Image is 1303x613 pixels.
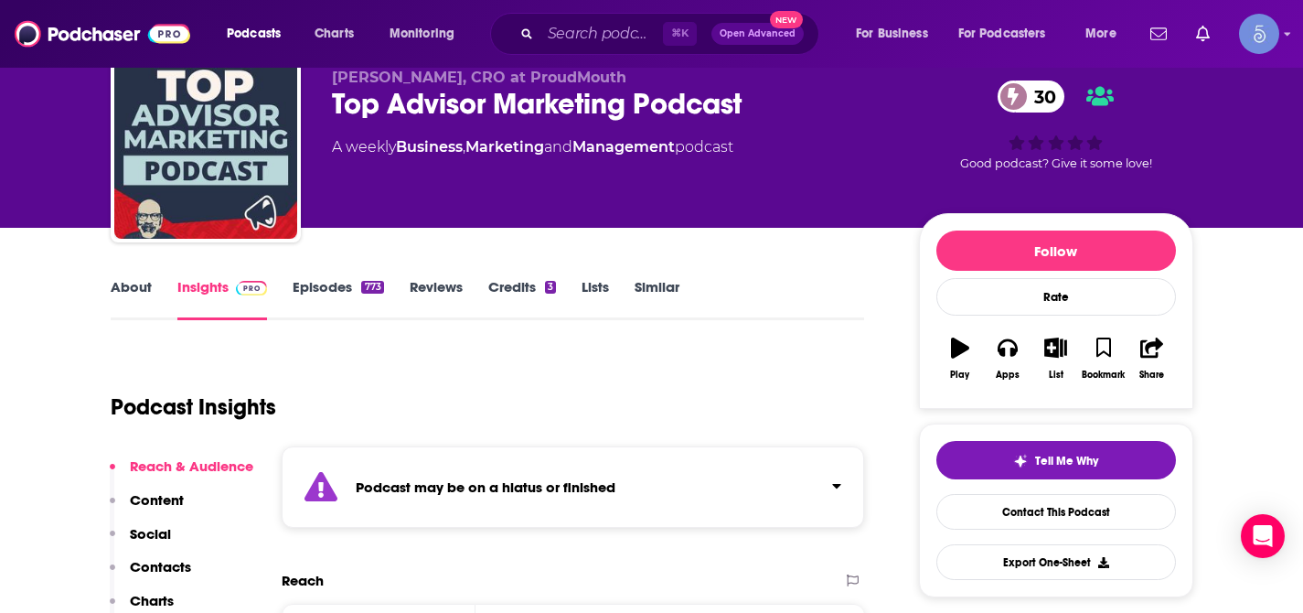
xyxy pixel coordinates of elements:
[1139,370,1164,381] div: Share
[110,457,253,491] button: Reach & Audience
[998,81,1065,113] a: 30
[361,281,383,294] div: 773
[1189,18,1217,49] a: Show notifications dropdown
[488,278,556,320] a: Credits3
[984,326,1031,392] button: Apps
[111,278,152,320] a: About
[936,494,1176,530] a: Contact This Podcast
[110,525,171,559] button: Social
[356,479,615,496] strong: Podcast may be on a hiatus or finished
[1143,18,1174,49] a: Show notifications dropdown
[114,56,297,239] img: Top Advisor Marketing Podcast
[236,281,268,296] img: Podchaser Pro
[1239,14,1279,54] span: Logged in as Spiral5-G1
[377,19,478,48] button: open menu
[635,278,679,320] a: Similar
[130,491,184,509] p: Content
[130,592,174,609] p: Charts
[293,278,383,320] a: Episodes773
[130,457,253,475] p: Reach & Audience
[111,393,276,421] h1: Podcast Insights
[110,558,191,592] button: Contacts
[936,441,1176,479] button: tell me why sparkleTell Me Why
[227,21,281,47] span: Podcasts
[1035,454,1098,468] span: Tell Me Why
[540,19,663,48] input: Search podcasts, credits, & more...
[177,278,268,320] a: InsightsPodchaser Pro
[960,156,1152,170] span: Good podcast? Give it some love!
[1049,370,1063,381] div: List
[1127,326,1175,392] button: Share
[410,278,463,320] a: Reviews
[958,21,1046,47] span: For Podcasters
[582,278,609,320] a: Lists
[1080,326,1127,392] button: Bookmark
[463,138,465,156] span: ,
[936,231,1176,271] button: Follow
[1016,81,1065,113] span: 30
[1073,19,1139,48] button: open menu
[1241,514,1285,558] div: Open Intercom Messenger
[465,138,544,156] a: Marketing
[332,69,626,86] span: [PERSON_NAME], CRO at ProudMouth
[282,446,865,528] section: Click to expand status details
[130,558,191,575] p: Contacts
[711,23,804,45] button: Open AdvancedNew
[919,69,1193,182] div: 30Good podcast? Give it some love!
[507,13,837,55] div: Search podcasts, credits, & more...
[544,138,572,156] span: and
[572,138,675,156] a: Management
[843,19,951,48] button: open menu
[663,22,697,46] span: ⌘ K
[303,19,365,48] a: Charts
[936,278,1176,316] div: Rate
[214,19,304,48] button: open menu
[936,544,1176,580] button: Export One-Sheet
[545,281,556,294] div: 3
[1239,14,1279,54] button: Show profile menu
[996,370,1020,381] div: Apps
[110,491,184,525] button: Content
[720,29,796,38] span: Open Advanced
[950,370,969,381] div: Play
[1082,370,1125,381] div: Bookmark
[396,138,463,156] a: Business
[856,21,928,47] span: For Business
[1085,21,1116,47] span: More
[1031,326,1079,392] button: List
[770,11,803,28] span: New
[936,326,984,392] button: Play
[1239,14,1279,54] img: User Profile
[946,19,1073,48] button: open menu
[15,16,190,51] img: Podchaser - Follow, Share and Rate Podcasts
[282,572,324,589] h2: Reach
[1013,454,1028,468] img: tell me why sparkle
[332,136,733,158] div: A weekly podcast
[390,21,454,47] span: Monitoring
[130,525,171,543] p: Social
[315,21,354,47] span: Charts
